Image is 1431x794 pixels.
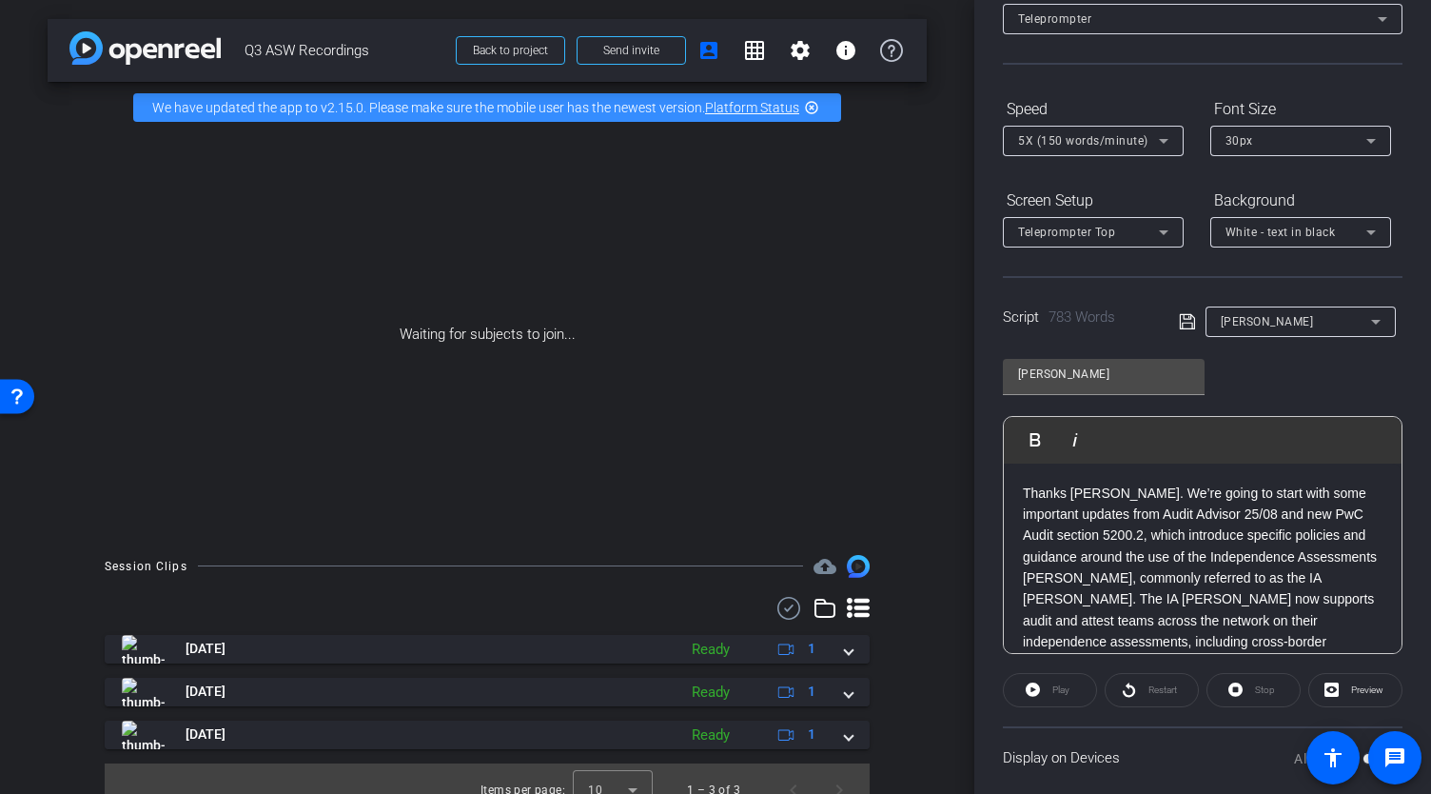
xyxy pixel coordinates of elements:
[814,555,836,578] mat-icon: cloud_upload
[682,725,739,746] div: Ready
[122,721,165,749] img: thumb-nail
[1018,134,1148,148] span: 5X (150 words/minute)
[473,44,548,57] span: Back to project
[1294,749,1362,768] label: All Devices
[1210,93,1391,126] div: Font Size
[1023,483,1382,675] p: Thanks [PERSON_NAME]. We’re going to start with some important updates from Audit Advisor 25/08 a...
[1322,746,1344,769] mat-icon: accessibility
[105,557,187,576] div: Session Clips
[697,39,720,62] mat-icon: account_box
[122,635,165,664] img: thumb-nail
[682,639,739,661] div: Ready
[1018,12,1091,26] span: Teleprompter
[133,93,841,122] div: We have updated the app to v2.15.0. Please make sure the mobile user has the newest version.
[1003,185,1184,217] div: Screen Setup
[105,721,870,749] mat-expansion-panel-header: thumb-nail[DATE]Ready1
[1003,726,1402,788] div: Display on Devices
[808,639,815,659] span: 1
[1383,746,1406,769] mat-icon: message
[1210,185,1391,217] div: Background
[186,725,225,744] span: [DATE]
[1003,93,1184,126] div: Speed
[186,639,225,659] span: [DATE]
[743,39,766,62] mat-icon: grid_on
[808,725,815,744] span: 1
[1225,134,1253,148] span: 30px
[808,682,815,702] span: 1
[577,36,686,65] button: Send invite
[1221,315,1314,328] span: [PERSON_NAME]
[186,682,225,702] span: [DATE]
[1308,673,1402,707] button: Preview
[1018,226,1115,239] span: Teleprompter Top
[834,39,857,62] mat-icon: info
[48,133,927,536] div: Waiting for subjects to join...
[69,31,221,65] img: app-logo
[603,43,659,58] span: Send invite
[456,36,565,65] button: Back to project
[245,31,444,69] span: Q3 ASW Recordings
[1049,308,1115,326] span: 783 Words
[105,678,870,706] mat-expansion-panel-header: thumb-nail[DATE]Ready1
[705,100,799,115] a: Platform Status
[1018,363,1189,386] input: Title
[105,635,870,664] mat-expansion-panel-header: thumb-nail[DATE]Ready1
[122,678,165,706] img: thumb-nail
[847,555,870,578] img: Session clips
[804,100,819,115] mat-icon: highlight_off
[1351,685,1383,695] span: Preview
[789,39,812,62] mat-icon: settings
[682,682,739,704] div: Ready
[1003,307,1152,328] div: Script
[1225,226,1336,239] span: White - text in black
[814,555,836,578] span: Destinations for your clips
